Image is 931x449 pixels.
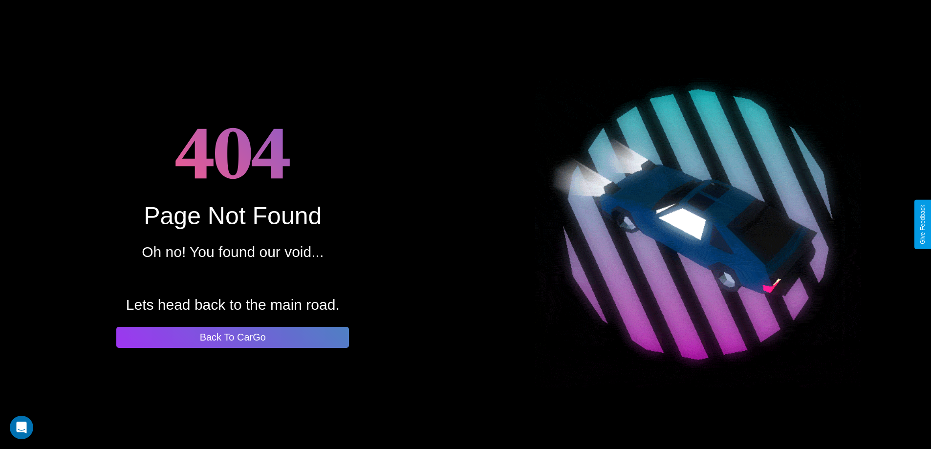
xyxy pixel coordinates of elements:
[535,62,861,387] img: spinning car
[126,239,340,318] p: Oh no! You found our void... Lets head back to the main road.
[116,327,349,348] button: Back To CarGo
[10,416,33,439] div: Open Intercom Messenger
[144,202,322,230] div: Page Not Found
[919,205,926,244] div: Give Feedback
[175,102,291,202] h1: 404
